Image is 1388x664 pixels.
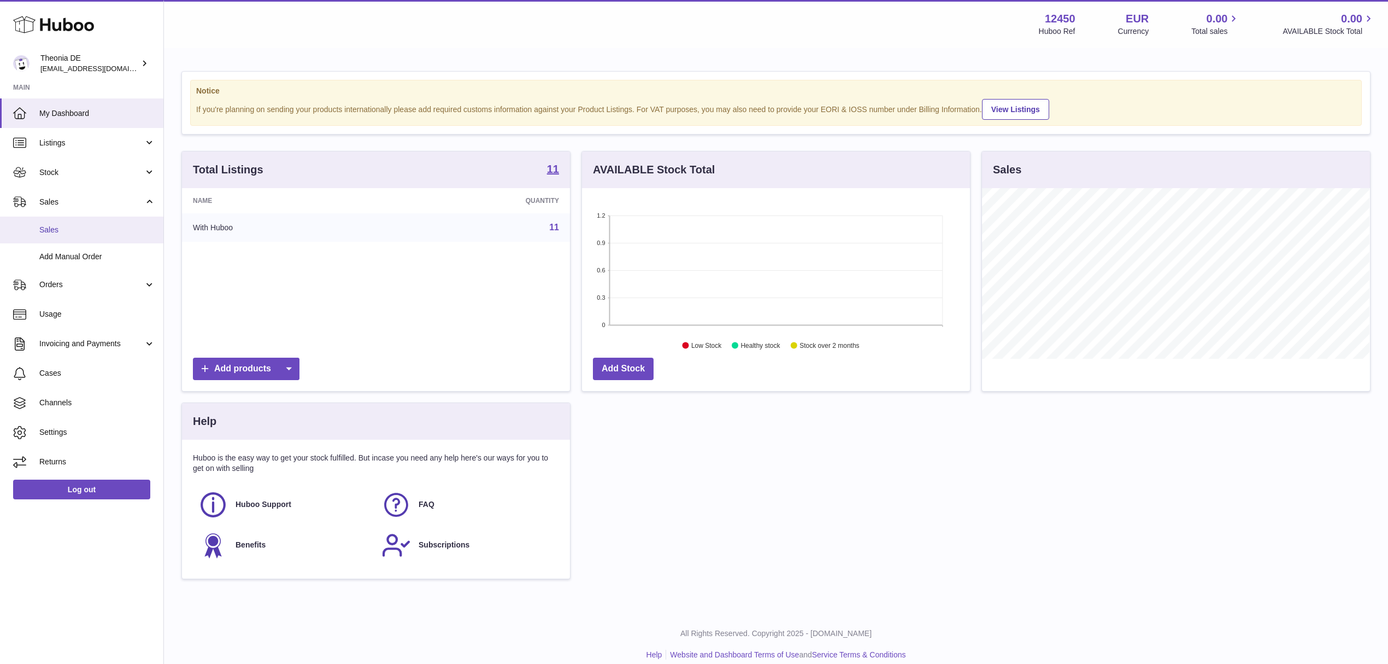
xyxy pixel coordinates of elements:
a: Huboo Support [198,490,370,520]
text: 1.2 [597,212,605,219]
strong: 11 [547,164,559,174]
span: Huboo Support [236,499,291,510]
span: 0.00 [1207,11,1228,26]
td: With Huboo [182,213,387,242]
img: info-de@theonia.com [13,55,30,72]
span: Returns [39,457,155,467]
div: If you're planning on sending your products internationally please add required customs informati... [196,97,1356,120]
a: Add products [193,358,299,380]
div: Theonia DE [40,53,139,74]
span: Stock [39,167,144,178]
h3: Total Listings [193,162,263,177]
li: and [666,650,905,660]
strong: Notice [196,86,1356,96]
text: Stock over 2 months [799,342,859,350]
a: 0.00 Total sales [1191,11,1240,37]
strong: 12450 [1045,11,1075,26]
span: FAQ [419,499,434,510]
div: Huboo Ref [1039,26,1075,37]
a: Help [646,650,662,659]
span: [EMAIL_ADDRESS][DOMAIN_NAME] [40,64,161,73]
a: View Listings [982,99,1049,120]
span: Settings [39,427,155,438]
span: Orders [39,279,144,290]
span: AVAILABLE Stock Total [1283,26,1375,37]
a: FAQ [381,490,554,520]
p: All Rights Reserved. Copyright 2025 - [DOMAIN_NAME] [173,628,1379,639]
span: Channels [39,398,155,408]
p: Huboo is the easy way to get your stock fulfilled. But incase you need any help here's our ways f... [193,453,559,474]
text: 0.9 [597,240,605,246]
text: Low Stock [691,342,722,350]
a: Benefits [198,531,370,560]
span: Sales [39,225,155,235]
span: Cases [39,368,155,378]
span: Subscriptions [419,540,469,550]
span: Benefits [236,540,266,550]
th: Name [182,188,387,213]
text: 0.3 [597,294,605,301]
div: Currency [1118,26,1149,37]
span: Total sales [1191,26,1240,37]
a: 11 [547,164,559,177]
th: Quantity [387,188,570,213]
span: Add Manual Order [39,252,155,262]
h3: Sales [993,162,1021,177]
a: Service Terms & Conditions [812,650,906,659]
strong: EUR [1126,11,1149,26]
span: Listings [39,138,144,148]
a: 11 [549,223,559,232]
h3: Help [193,414,216,429]
span: My Dashboard [39,108,155,119]
span: 0.00 [1341,11,1362,26]
a: Log out [13,480,150,499]
a: 0.00 AVAILABLE Stock Total [1283,11,1375,37]
a: Add Stock [593,358,654,380]
text: 0 [602,322,605,328]
a: Website and Dashboard Terms of Use [670,650,799,659]
a: Subscriptions [381,531,554,560]
span: Usage [39,309,155,319]
span: Invoicing and Payments [39,339,144,349]
text: 0.6 [597,267,605,273]
h3: AVAILABLE Stock Total [593,162,715,177]
text: Healthy stock [740,342,780,350]
span: Sales [39,197,144,207]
